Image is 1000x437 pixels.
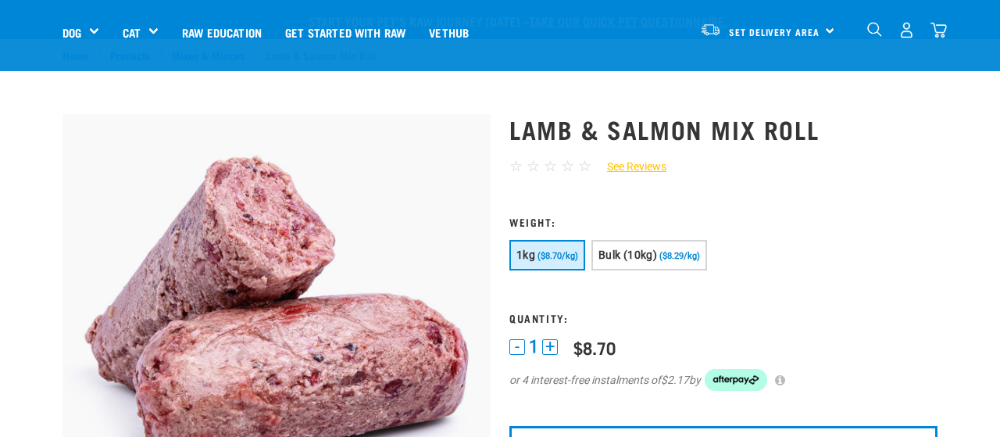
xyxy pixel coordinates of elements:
a: See Reviews [591,159,666,175]
span: 1kg [516,249,535,261]
img: home-icon-1@2x.png [867,22,882,37]
img: van-moving.png [700,23,721,37]
a: Dog [62,23,81,41]
button: 1kg ($8.70/kg) [509,240,585,270]
span: 1 [529,338,538,355]
span: ☆ [561,157,574,175]
a: Get started with Raw [273,1,417,63]
span: ☆ [527,157,540,175]
button: Bulk (10kg) ($8.29/kg) [591,240,707,270]
span: Set Delivery Area [729,29,820,34]
button: + [542,339,558,355]
span: ☆ [578,157,591,175]
img: home-icon@2x.png [930,22,947,38]
a: Vethub [417,1,480,63]
span: ☆ [544,157,557,175]
h3: Quantity: [509,312,937,324]
a: Raw Education [170,1,273,63]
div: or 4 interest-free instalments of by [509,369,937,391]
a: Cat [123,23,141,41]
img: user.png [898,22,915,38]
span: $2.17 [661,372,689,389]
h3: Weight: [509,216,937,227]
span: ($8.70/kg) [537,251,578,261]
div: $8.70 [573,338,616,357]
button: - [509,339,525,355]
h1: Lamb & Salmon Mix Roll [509,115,937,143]
span: Bulk (10kg) [598,249,657,261]
img: Afterpay [705,369,767,391]
span: ($8.29/kg) [659,251,700,261]
span: ☆ [509,157,523,175]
